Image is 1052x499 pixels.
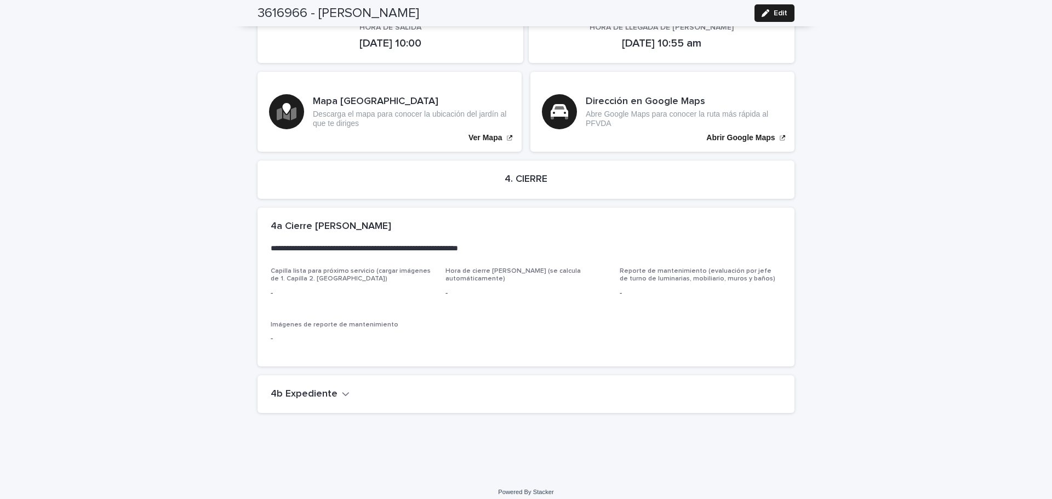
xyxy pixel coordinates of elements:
[271,388,338,400] h2: 4b Expediente
[445,288,607,299] p: -
[445,268,581,282] span: Hora de cierre [PERSON_NAME] (se calcula automáticamente)
[271,322,398,328] span: Imágenes de reporte de mantenimiento
[258,72,522,152] a: Ver Mapa
[313,110,510,128] p: Descarga el mapa para conocer la ubicación del jardín al que te diriges
[359,24,421,31] span: HORA DE SALIDA
[271,388,350,400] button: 4b Expediente
[271,268,431,282] span: Capilla lista para próximo servicio (cargar imágenes de 1. Capilla 2. [GEOGRAPHIC_DATA])
[258,5,419,21] h2: 3616966 - [PERSON_NAME]
[271,333,432,345] p: -
[505,174,547,186] h2: 4. CIERRE
[586,96,783,108] h3: Dirección en Google Maps
[620,288,781,299] p: -
[590,24,734,31] span: HORA DE LLEGADA DE [PERSON_NAME]
[754,4,794,22] button: Edit
[542,37,781,50] p: [DATE] 10:55 am
[586,110,783,128] p: Abre Google Maps para conocer la ruta más rápida al PFVDA
[774,9,787,17] span: Edit
[468,133,502,142] p: Ver Mapa
[498,489,553,495] a: Powered By Stacker
[271,288,432,299] p: -
[313,96,510,108] h3: Mapa [GEOGRAPHIC_DATA]
[271,37,510,50] p: [DATE] 10:00
[706,133,775,142] p: Abrir Google Maps
[530,72,794,152] a: Abrir Google Maps
[620,268,775,282] span: Reporte de mantenimiento (evaluación por jefe de turno de luminarias, mobiliario, muros y baños)
[271,221,391,233] h2: 4a Cierre [PERSON_NAME]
